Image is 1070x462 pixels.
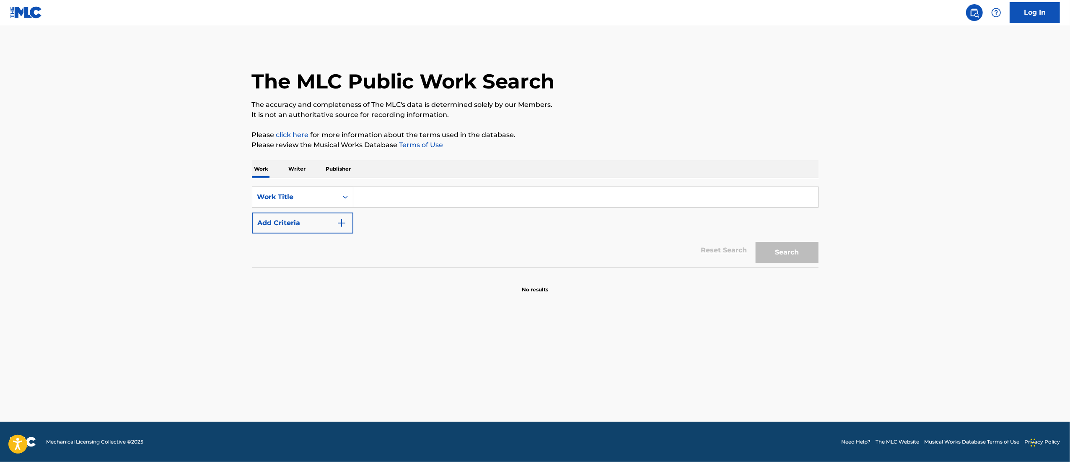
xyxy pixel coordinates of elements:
form: Search Form [252,187,819,267]
p: Publisher [324,160,354,178]
p: The accuracy and completeness of The MLC's data is determined solely by our Members. [252,100,819,110]
a: Privacy Policy [1024,438,1060,446]
span: Mechanical Licensing Collective © 2025 [46,438,143,446]
div: Work Title [257,192,333,202]
a: Log In [1010,2,1060,23]
h1: The MLC Public Work Search [252,69,555,94]
a: Public Search [966,4,983,21]
img: logo [10,437,36,447]
div: Arrastrar [1031,430,1036,455]
img: MLC Logo [10,6,42,18]
button: Add Criteria [252,213,353,234]
p: Writer [286,160,308,178]
img: search [969,8,979,18]
div: Help [988,4,1005,21]
img: 9d2ae6d4665cec9f34b9.svg [337,218,347,228]
p: Please review the Musical Works Database [252,140,819,150]
a: Musical Works Database Terms of Use [924,438,1019,446]
p: No results [522,276,548,293]
p: It is not an authoritative source for recording information. [252,110,819,120]
p: Please for more information about the terms used in the database. [252,130,819,140]
img: help [991,8,1001,18]
a: Terms of Use [398,141,443,149]
p: Work [252,160,271,178]
div: Widget de chat [1028,422,1070,462]
a: Need Help? [841,438,871,446]
a: The MLC Website [876,438,919,446]
a: click here [276,131,309,139]
iframe: Chat Widget [1028,422,1070,462]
